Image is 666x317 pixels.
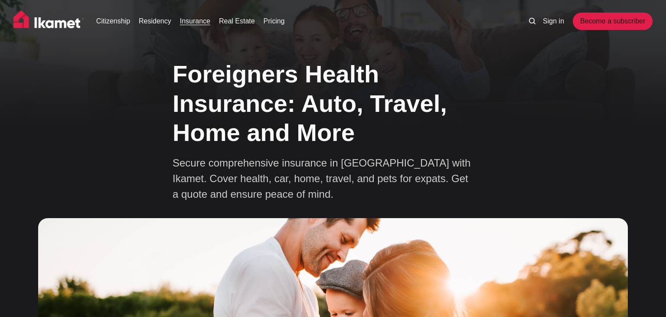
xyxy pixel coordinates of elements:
[139,16,171,26] a: Residency
[173,155,476,202] p: Secure comprehensive insurance in [GEOGRAPHIC_DATA] with Ikamet. Cover health, car, home, travel,...
[264,16,285,26] a: Pricing
[219,16,255,26] a: Real Estate
[180,16,210,26] a: Insurance
[573,13,653,30] a: Become a subscriber
[173,59,493,147] h1: Foreigners Health Insurance: Auto, Travel, Home and More
[13,10,85,32] img: Ikamet home
[96,16,130,26] a: Citizenship
[543,16,564,26] a: Sign in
